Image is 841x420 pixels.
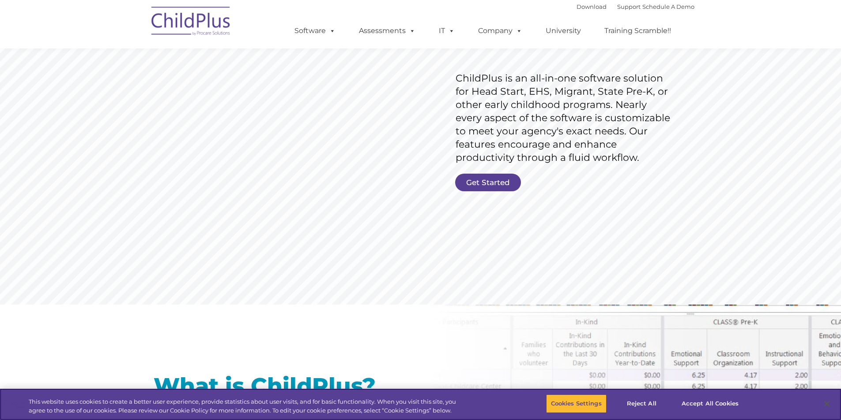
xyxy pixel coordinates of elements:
[154,375,414,397] h1: What is ChildPlus?
[614,394,669,413] button: Reject All
[677,394,743,413] button: Accept All Cookies
[546,394,607,413] button: Cookies Settings
[617,3,641,10] a: Support
[469,22,531,40] a: Company
[455,174,521,191] a: Get Started
[577,3,694,10] font: |
[29,398,463,415] div: This website uses cookies to create a better user experience, provide statistics about user visit...
[456,72,675,164] rs-layer: ChildPlus is an all-in-one software solution for Head Start, EHS, Migrant, State Pre-K, or other ...
[596,22,680,40] a: Training Scramble!!
[642,3,694,10] a: Schedule A Demo
[286,22,344,40] a: Software
[350,22,424,40] a: Assessments
[817,394,837,413] button: Close
[147,0,235,45] img: ChildPlus by Procare Solutions
[430,22,464,40] a: IT
[537,22,590,40] a: University
[577,3,607,10] a: Download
